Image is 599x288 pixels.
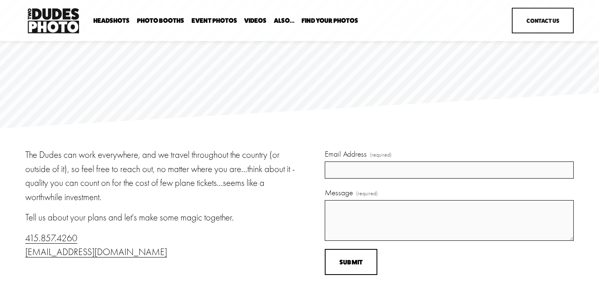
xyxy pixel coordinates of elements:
a: folder dropdown [302,17,358,25]
span: Email Address [325,148,367,160]
a: folder dropdown [274,17,295,25]
span: (required) [370,151,392,159]
span: Submit [339,258,363,266]
p: Tell us about your plans and let's make some magic together. [25,211,297,225]
p: The Dudes can work everywhere, and we travel throughout the country (or outside of it), so feel f... [25,148,297,204]
span: Find Your Photos [302,17,358,24]
a: Contact Us [512,8,574,33]
a: Videos [244,17,266,25]
span: Message [325,187,353,199]
a: 415.857.4260 [25,233,77,244]
img: Two Dudes Photo | Headshots, Portraits &amp; Photo Booths [25,6,81,35]
span: (required) [356,189,378,198]
a: Event Photos [192,17,237,25]
span: Also... [274,17,295,24]
button: SubmitSubmit [325,249,377,275]
a: folder dropdown [93,17,130,25]
span: Photo Booths [137,17,184,24]
a: [EMAIL_ADDRESS][DOMAIN_NAME] [25,247,167,257]
span: Headshots [93,17,130,24]
a: folder dropdown [137,17,184,25]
